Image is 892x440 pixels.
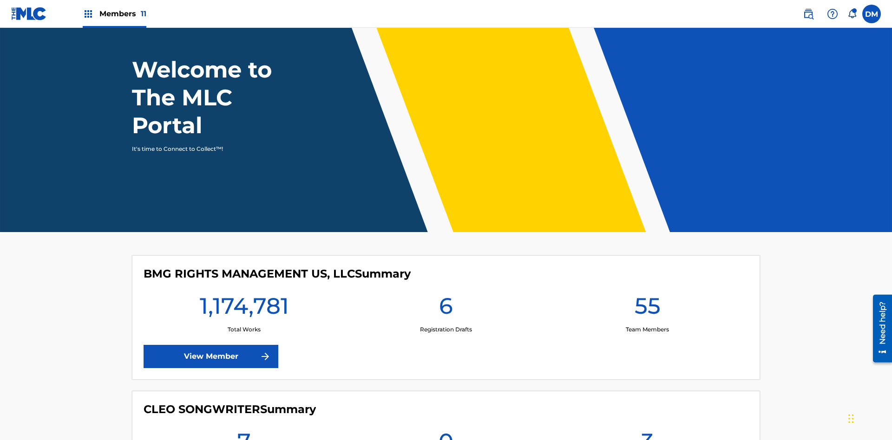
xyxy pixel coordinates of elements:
h1: 6 [439,292,453,325]
span: Members [99,8,146,19]
h1: Welcome to The MLC Portal [132,56,306,139]
iframe: Resource Center [866,291,892,367]
iframe: Chat Widget [846,395,892,440]
p: It's time to Connect to Collect™! [132,145,293,153]
a: Public Search [799,5,818,23]
a: View Member [144,345,278,368]
p: Team Members [626,325,669,334]
span: 11 [141,9,146,18]
h4: BMG RIGHTS MANAGEMENT US, LLC [144,267,411,281]
img: MLC Logo [11,7,47,20]
p: Total Works [228,325,261,334]
img: search [803,8,814,19]
img: Top Rightsholders [83,8,94,19]
img: f7272a7cc735f4ea7f67.svg [260,351,271,362]
p: Registration Drafts [420,325,472,334]
h1: 1,174,781 [200,292,289,325]
div: Drag [848,405,854,433]
h1: 55 [635,292,661,325]
div: User Menu [862,5,881,23]
div: Notifications [847,9,857,19]
div: Help [823,5,842,23]
img: help [827,8,838,19]
h4: CLEO SONGWRITER [144,402,316,416]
